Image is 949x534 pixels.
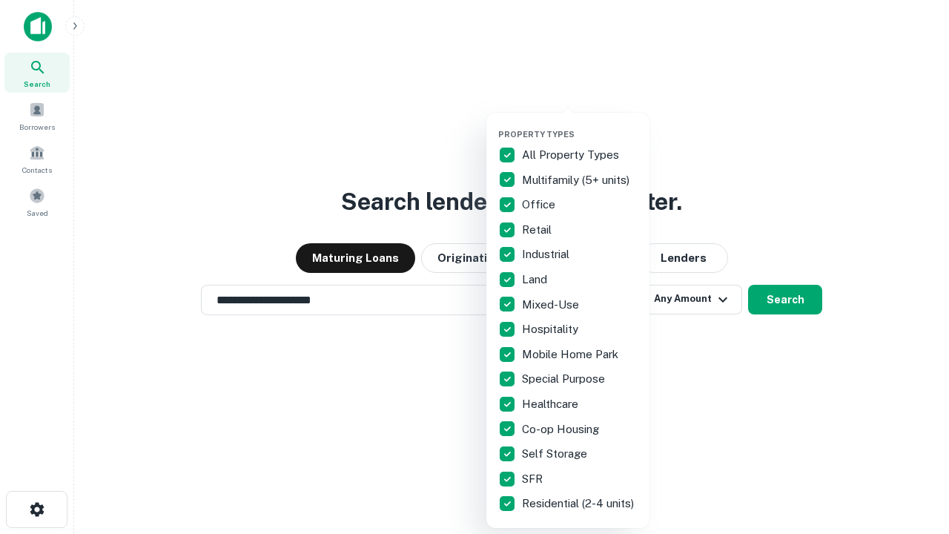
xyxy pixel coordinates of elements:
p: Co-op Housing [522,421,602,438]
p: Retail [522,221,555,239]
span: Property Types [498,130,575,139]
p: Multifamily (5+ units) [522,171,632,189]
p: All Property Types [522,146,622,164]
p: Self Storage [522,445,590,463]
p: Special Purpose [522,370,608,388]
p: Land [522,271,550,289]
p: Mobile Home Park [522,346,621,363]
p: Mixed-Use [522,296,582,314]
p: Hospitality [522,320,581,338]
p: Residential (2-4 units) [522,495,637,512]
p: Office [522,196,558,214]
p: Industrial [522,245,572,263]
p: Healthcare [522,395,581,413]
p: SFR [522,470,546,488]
iframe: Chat Widget [875,415,949,487]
